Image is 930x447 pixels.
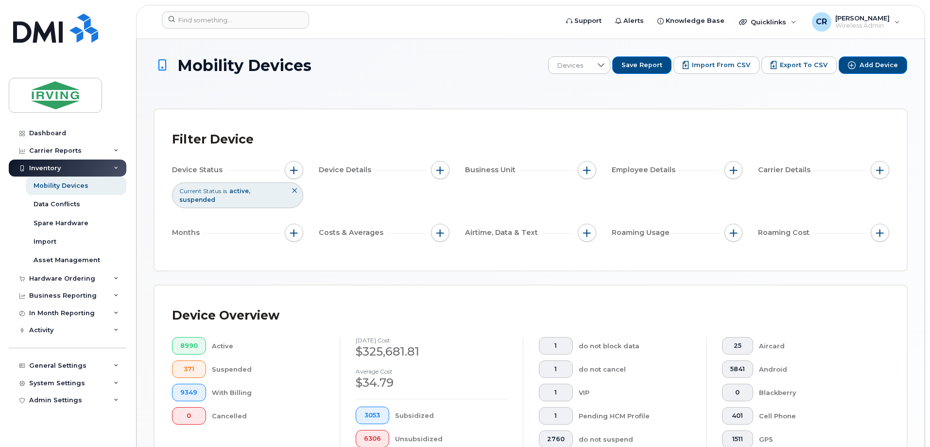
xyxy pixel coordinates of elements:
span: 1 [547,389,565,396]
button: 371 [172,360,206,378]
span: 2760 [547,435,565,443]
button: 5841 [722,360,753,378]
span: Roaming Cost [758,228,812,238]
button: Export to CSV [761,56,837,74]
button: 0 [722,384,753,401]
span: 9349 [180,389,198,396]
span: suspended [179,196,215,203]
span: 371 [180,365,198,373]
span: 1 [547,412,565,420]
button: 8990 [172,337,206,355]
div: Android [759,360,874,378]
span: Costs & Averages [319,228,386,238]
span: Current Status [179,187,221,195]
span: 1 [547,365,565,373]
span: Save Report [621,61,662,70]
span: Airtime, Data & Text [465,228,541,238]
button: 1 [539,407,573,425]
span: Roaming Usage [612,228,672,238]
h4: Average cost [356,368,507,375]
span: 8990 [180,342,198,350]
span: 401 [730,412,745,420]
button: 1 [539,360,573,378]
span: 1 [547,342,565,350]
span: is [223,187,227,195]
div: do not cancel [579,360,691,378]
span: 5841 [730,365,745,373]
span: Months [172,228,203,238]
button: 3053 [356,407,389,424]
span: Add Device [860,61,898,70]
div: $325,681.81 [356,343,507,360]
div: Aircard [759,337,874,355]
span: Employee Details [612,165,678,175]
span: 6306 [364,435,381,443]
div: Cell Phone [759,407,874,425]
button: Add Device [839,56,907,74]
div: do not block data [579,337,691,355]
span: 0 [180,412,198,420]
span: Business Unit [465,165,518,175]
div: Active [212,337,325,355]
div: Device Overview [172,303,279,328]
div: Filter Device [172,127,254,152]
span: Devices [549,57,592,74]
span: Device Details [319,165,374,175]
button: 9349 [172,384,206,401]
span: 1511 [730,435,745,443]
button: 25 [722,337,753,355]
div: Suspended [212,360,325,378]
button: Import from CSV [673,56,759,74]
span: 0 [730,389,745,396]
div: Blackberry [759,384,874,401]
span: Carrier Details [758,165,813,175]
span: Mobility Devices [177,57,311,74]
span: Device Status [172,165,225,175]
span: Import from CSV [692,61,750,70]
button: 1 [539,384,573,401]
div: $34.79 [356,375,507,391]
button: 0 [172,407,206,425]
h4: [DATE] cost [356,337,507,343]
span: Export to CSV [780,61,827,70]
div: Cancelled [212,407,325,425]
span: 25 [730,342,745,350]
div: Subsidized [395,407,508,424]
button: 401 [722,407,753,425]
span: active [229,187,250,195]
button: Save Report [612,56,672,74]
div: VIP [579,384,691,401]
button: 1 [539,337,573,355]
div: Pending HCM Profile [579,407,691,425]
span: 3053 [364,411,381,419]
div: With Billing [212,384,325,401]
